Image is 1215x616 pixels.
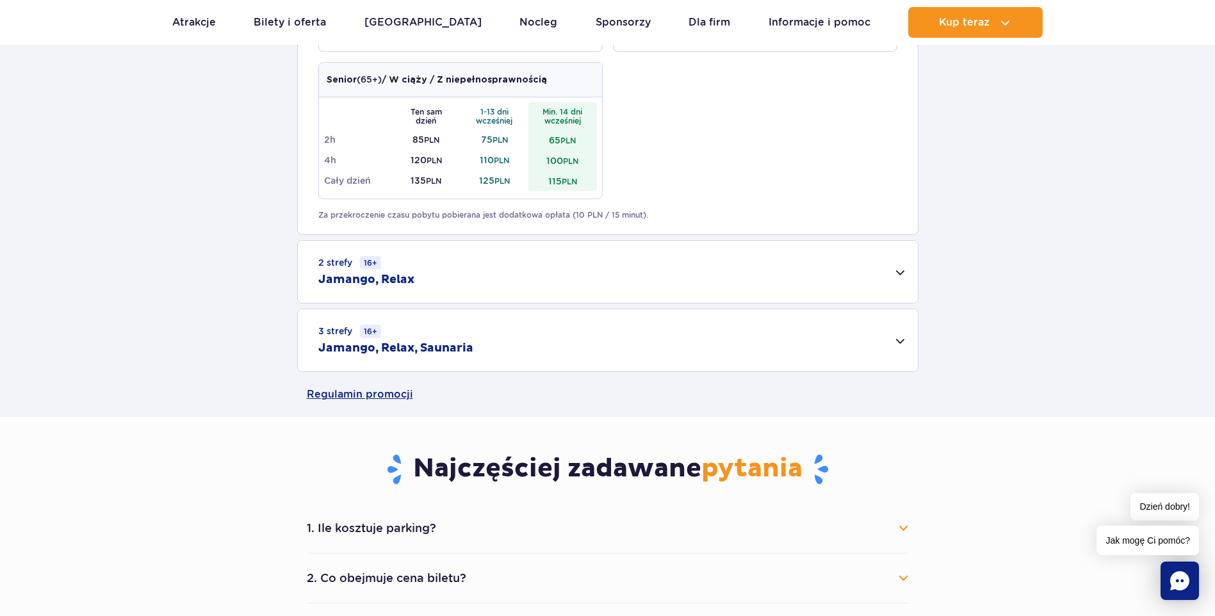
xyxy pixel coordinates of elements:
th: Ten sam dzień [392,102,461,129]
td: 85 [392,129,461,150]
small: PLN [560,136,576,145]
small: 16+ [360,256,381,270]
strong: / W ciąży / Z niepełnosprawnością [382,76,547,85]
a: [GEOGRAPHIC_DATA] [364,7,482,38]
button: 2. Co obejmuje cena biletu? [307,564,909,592]
th: 1-13 dni wcześniej [461,102,529,129]
small: 2 strefy [318,256,381,270]
small: PLN [424,135,439,145]
span: pytania [701,453,803,485]
td: 2h [324,129,393,150]
a: Bilety i oferta [254,7,326,38]
small: PLN [426,176,441,186]
button: Kup teraz [908,7,1043,38]
td: 120 [392,150,461,170]
td: 4h [324,150,393,170]
td: 135 [392,170,461,191]
a: Dla firm [689,7,730,38]
td: 110 [461,150,529,170]
h2: Jamango, Relax [318,272,414,288]
strong: Senior [327,76,357,85]
a: Sponsorzy [596,7,651,38]
small: PLN [562,177,577,186]
small: 16+ [360,325,381,338]
small: PLN [494,156,509,165]
h3: Najczęściej zadawane [307,453,909,486]
div: Chat [1161,562,1199,600]
td: 100 [528,150,597,170]
a: Informacje i pomoc [769,7,870,38]
p: (65+) [327,73,547,86]
p: Za przekroczenie czasu pobytu pobierana jest dodatkowa opłata (10 PLN / 15 minut). [318,209,897,221]
h2: Jamango, Relax, Saunaria [318,341,473,356]
small: PLN [427,156,442,165]
small: PLN [563,156,578,166]
td: 115 [528,170,597,191]
button: 1. Ile kosztuje parking? [307,514,909,542]
span: Dzień dobry! [1130,493,1199,521]
a: Nocleg [519,7,557,38]
th: Min. 14 dni wcześniej [528,102,597,129]
td: Cały dzień [324,170,393,191]
span: Kup teraz [939,17,990,28]
small: PLN [493,135,508,145]
span: Jak mogę Ci pomóc? [1097,526,1199,555]
small: PLN [494,176,510,186]
td: 75 [461,129,529,150]
td: 125 [461,170,529,191]
td: 65 [528,129,597,150]
a: Atrakcje [172,7,216,38]
small: 3 strefy [318,325,381,338]
a: Regulamin promocji [307,372,909,417]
